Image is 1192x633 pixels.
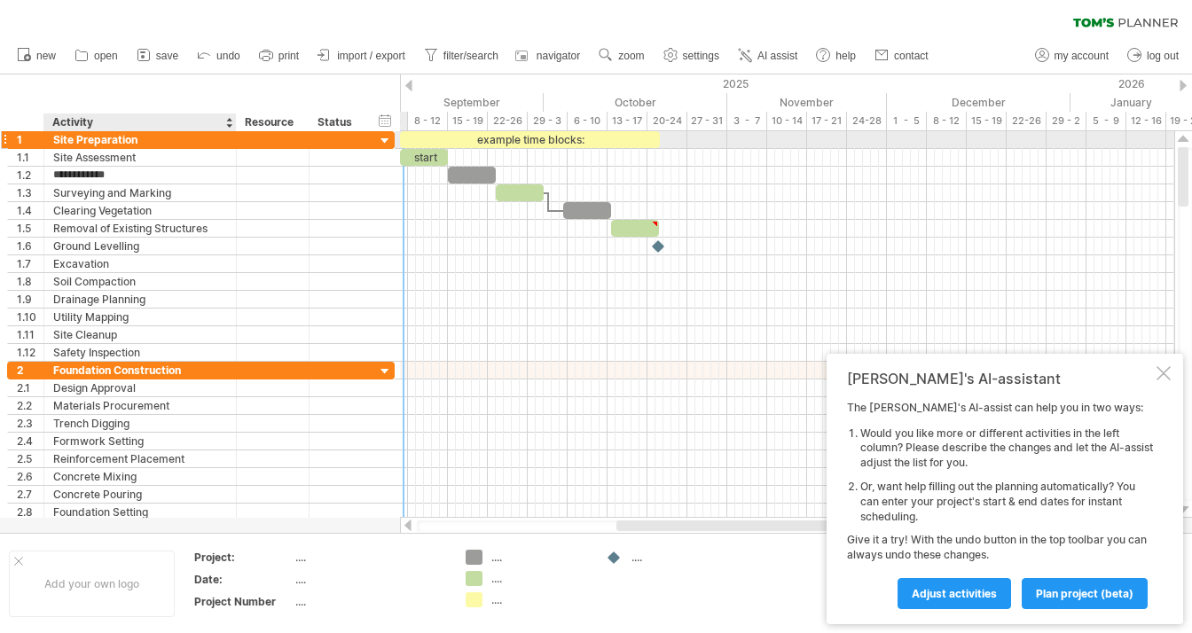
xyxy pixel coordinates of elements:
[36,50,56,62] span: new
[17,184,43,201] div: 1.3
[847,401,1153,608] div: The [PERSON_NAME]'s AI-assist can help you in two ways: Give it a try! With the undo button in th...
[245,113,299,131] div: Resource
[53,362,227,379] div: Foundation Construction
[132,44,184,67] a: save
[17,131,43,148] div: 1
[807,112,847,130] div: 17 - 21
[631,550,728,565] div: ....
[53,220,227,237] div: Removal of Existing Structures
[887,112,927,130] div: 1 - 5
[683,50,719,62] span: settings
[53,486,227,503] div: Concrete Pouring
[53,238,227,254] div: Ground Levelling
[17,504,43,520] div: 2.8
[313,44,411,67] a: import / export
[17,273,43,290] div: 1.8
[17,415,43,432] div: 2.3
[17,397,43,414] div: 2.2
[812,44,861,67] a: help
[255,44,304,67] a: print
[568,112,608,130] div: 6 - 10
[847,370,1153,387] div: [PERSON_NAME]'s AI-assistant
[1126,112,1166,130] div: 12 - 16
[53,344,227,361] div: Safety Inspection
[53,131,227,148] div: Site Preparation
[70,44,123,67] a: open
[491,571,588,586] div: ....
[847,112,887,130] div: 24-28
[17,450,43,467] div: 2.5
[53,202,227,219] div: Clearing Vegetation
[1147,50,1179,62] span: log out
[12,44,61,67] a: new
[1047,112,1086,130] div: 29 - 2
[912,587,997,600] span: Adjust activities
[898,578,1011,609] a: Adjust activities
[647,112,687,130] div: 20-24
[295,550,444,565] div: ....
[835,50,856,62] span: help
[448,112,488,130] div: 15 - 19
[278,50,299,62] span: print
[17,468,43,485] div: 2.6
[967,112,1007,130] div: 15 - 19
[53,326,227,343] div: Site Cleanup
[53,468,227,485] div: Concrete Mixing
[528,112,568,130] div: 29 - 3
[192,44,246,67] a: undo
[400,149,448,166] div: start
[1123,44,1184,67] a: log out
[870,44,934,67] a: contact
[491,550,588,565] div: ....
[400,131,660,148] div: example time blocks:
[1055,50,1109,62] span: my account
[1022,578,1148,609] a: plan project (beta)
[887,93,1070,112] div: December 2025
[9,551,175,617] div: Add your own logo
[757,50,797,62] span: AI assist
[544,93,727,112] div: October 2025
[53,309,227,325] div: Utility Mapping
[17,238,43,254] div: 1.6
[860,480,1153,524] li: Or, want help filling out the planning automatically? You can enter your project's start & end da...
[727,93,887,112] div: November 2025
[53,433,227,449] div: Formwork Setting
[17,255,43,272] div: 1.7
[927,112,967,130] div: 8 - 12
[94,50,118,62] span: open
[53,184,227,201] div: Surveying and Marking
[17,379,43,396] div: 2.1
[53,255,227,272] div: Excavation
[687,112,727,130] div: 27 - 31
[17,344,43,361] div: 1.12
[17,291,43,308] div: 1.9
[318,113,357,131] div: Status
[767,112,807,130] div: 10 - 14
[53,273,227,290] div: Soil Compaction
[337,50,405,62] span: import / export
[491,592,588,607] div: ....
[408,112,448,130] div: 8 - 12
[860,426,1153,471] li: Would you like more or different activities in the left column? Please describe the changes and l...
[156,50,178,62] span: save
[443,50,498,62] span: filter/search
[17,326,43,343] div: 1.11
[488,112,528,130] div: 22-26
[727,112,767,130] div: 3 - 7
[194,572,292,587] div: Date:
[17,362,43,379] div: 2
[194,594,292,609] div: Project Number
[17,433,43,449] div: 2.4
[17,149,43,166] div: 1.1
[1086,112,1126,130] div: 5 - 9
[52,113,226,131] div: Activity
[295,594,444,609] div: ....
[1036,587,1133,600] span: plan project (beta)
[894,50,929,62] span: contact
[420,44,504,67] a: filter/search
[295,572,444,587] div: ....
[368,93,544,112] div: September 2025
[618,50,644,62] span: zoom
[53,291,227,308] div: Drainage Planning
[17,167,43,184] div: 1.2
